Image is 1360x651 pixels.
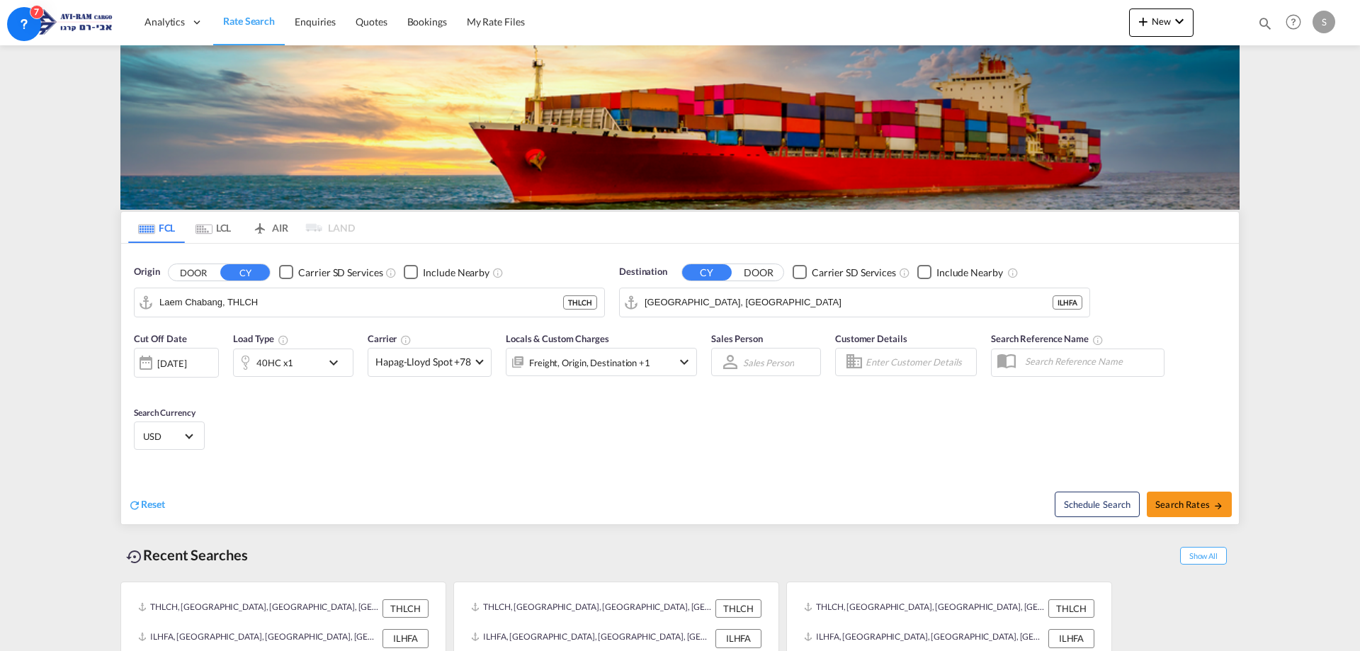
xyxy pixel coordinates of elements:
div: Include Nearby [936,266,1003,280]
md-icon: Unchecked: Search for CY (Container Yard) services for all selected carriers.Checked : Search for... [385,267,397,278]
button: CY [682,264,732,281]
div: 40HC x1icon-chevron-down [233,349,353,377]
span: New [1135,16,1188,27]
div: THLCH [715,599,761,618]
md-icon: icon-backup-restore [126,548,143,565]
img: LCL+%26+FCL+BACKGROUND.png [120,45,1240,210]
md-checkbox: Checkbox No Ink [917,265,1003,280]
div: ILHFA [1048,629,1094,647]
span: Hapag-Lloyd Spot +78 [375,355,471,369]
span: Enquiries [295,16,336,28]
input: Search by Port [159,292,563,313]
img: 166978e0a5f911edb4280f3c7a976193.png [21,6,117,38]
span: Sales Person [711,333,763,344]
md-icon: icon-chevron-down [1171,13,1188,30]
md-datepicker: Select [134,376,144,395]
md-icon: icon-chevron-down [676,353,693,370]
md-checkbox: Checkbox No Ink [404,265,489,280]
span: Customer Details [835,333,907,344]
span: Rate Search [223,15,275,27]
span: Bookings [407,16,447,28]
md-tab-item: LCL [185,212,242,243]
div: [DATE] [157,357,186,370]
span: USD [143,430,183,443]
div: S [1313,11,1335,33]
div: ILHFA, Haifa, Israel, Levante, Middle East [804,629,1045,647]
button: DOOR [169,264,218,281]
div: 40HC x1 [256,353,293,373]
span: Search Reference Name [991,333,1104,344]
div: THLCH, Laem Chabang, Thailand, South East Asia, Asia Pacific [804,599,1045,618]
md-tab-item: AIR [242,212,298,243]
input: Enter Customer Details [866,351,972,373]
div: ILHFA [715,629,761,647]
md-icon: icon-magnify [1257,16,1273,31]
span: Show All [1180,547,1227,565]
md-input-container: Laem Chabang, THLCH [135,288,604,317]
md-input-container: Haifa, ILHFA [620,288,1089,317]
div: ILHFA, Haifa, Israel, Levante, Middle East [138,629,379,647]
div: Include Nearby [423,266,489,280]
div: THLCH [1048,599,1094,618]
div: THLCH [382,599,429,618]
div: Freight Origin Destination Factory Stuffingicon-chevron-down [506,348,697,376]
button: icon-plus 400-fgNewicon-chevron-down [1129,9,1194,37]
div: THLCH [563,295,597,310]
span: My Rate Files [467,16,525,28]
span: Load Type [233,333,289,344]
md-icon: Unchecked: Ignores neighbouring ports when fetching rates.Checked : Includes neighbouring ports w... [492,267,504,278]
md-icon: Unchecked: Ignores neighbouring ports when fetching rates.Checked : Includes neighbouring ports w... [1007,267,1019,278]
span: Quotes [356,16,387,28]
div: ILHFA, Haifa, Israel, Levante, Middle East [471,629,712,647]
span: Cut Off Date [134,333,187,344]
md-icon: icon-plus 400-fg [1135,13,1152,30]
span: Search Rates [1155,499,1223,510]
div: THLCH, Laem Chabang, Thailand, South East Asia, Asia Pacific [138,599,379,618]
span: Reset [141,498,165,510]
div: ILHFA [382,629,429,647]
div: Recent Searches [120,539,254,571]
span: Origin [134,265,159,279]
md-select: Sales Person [742,352,795,373]
span: Analytics [144,15,185,29]
span: Help [1281,10,1305,34]
md-icon: icon-information-outline [278,334,289,346]
button: Note: By default Schedule search will only considerorigin ports, destination ports and cut off da... [1055,492,1140,517]
span: Locals & Custom Charges [506,333,609,344]
span: Destination [619,265,667,279]
div: Help [1281,10,1313,35]
md-icon: Unchecked: Search for CY (Container Yard) services for all selected carriers.Checked : Search for... [899,267,910,278]
md-pagination-wrapper: Use the left and right arrow keys to navigate between tabs [128,212,355,243]
md-checkbox: Checkbox No Ink [793,265,896,280]
button: Search Ratesicon-arrow-right [1147,492,1232,517]
div: THLCH, Laem Chabang, Thailand, South East Asia, Asia Pacific [471,599,712,618]
md-icon: icon-chevron-down [325,354,349,371]
div: Origin DOOR CY Checkbox No InkUnchecked: Search for CY (Container Yard) services for all selected... [121,244,1239,524]
md-icon: Your search will be saved by the below given name [1092,334,1104,346]
div: [DATE] [134,348,219,378]
md-icon: icon-airplane [251,220,268,230]
div: Carrier SD Services [298,266,382,280]
input: Search Reference Name [1018,351,1164,372]
md-select: Select Currency: $ USDUnited States Dollar [142,426,197,446]
span: Search Currency [134,407,195,418]
md-icon: The selected Trucker/Carrierwill be displayed in the rate results If the rates are from another f... [400,334,412,346]
button: DOOR [734,264,783,281]
md-tab-item: FCL [128,212,185,243]
md-icon: icon-arrow-right [1213,501,1223,511]
input: Search by Port [645,292,1053,313]
div: icon-magnify [1257,16,1273,37]
div: ILHFA [1053,295,1082,310]
md-icon: icon-refresh [128,499,141,511]
span: Carrier [368,333,412,344]
div: Carrier SD Services [812,266,896,280]
div: Freight Origin Destination Factory Stuffing [529,353,650,373]
div: icon-refreshReset [128,497,165,513]
button: CY [220,264,270,281]
md-checkbox: Checkbox No Ink [279,265,382,280]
